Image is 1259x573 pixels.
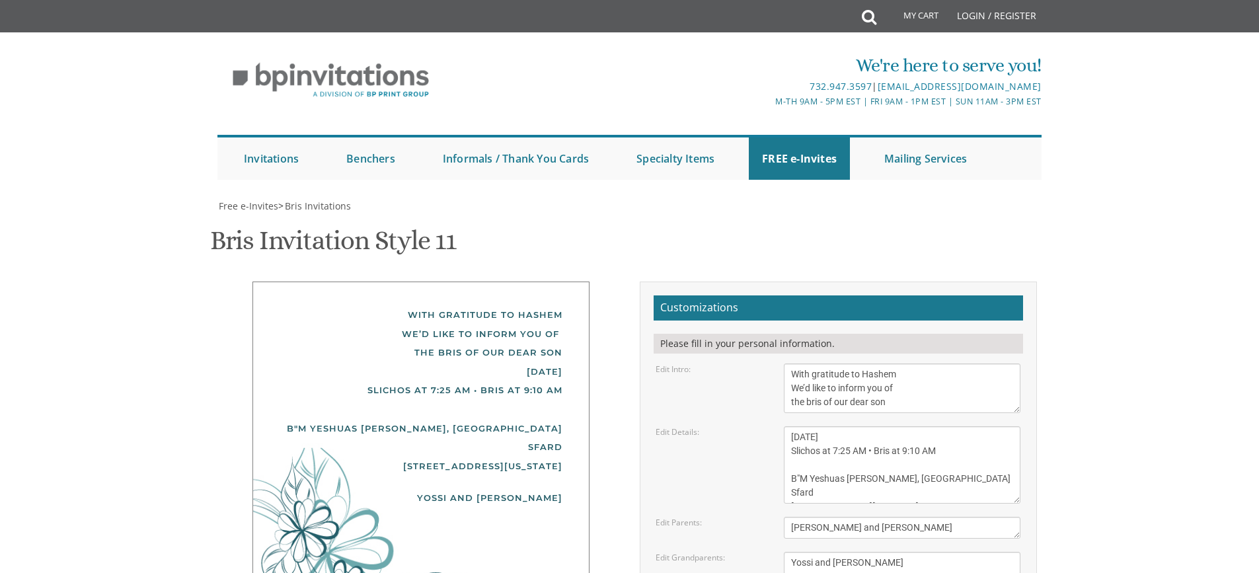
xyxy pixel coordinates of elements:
iframe: chat widget [1177,490,1259,553]
div: With gratitude to Hashem We’d like to inform you of the bris of our dear son [280,305,562,362]
label: Edit Details: [656,426,699,438]
a: 732.947.3597 [810,80,872,93]
a: My Cart [875,1,948,34]
a: [EMAIL_ADDRESS][DOMAIN_NAME] [878,80,1042,93]
textarea: With gratitude to Hashem We’d like to inform you of the bris of our dear son/grandson [784,363,1020,413]
a: Informals / Thank You Cards [430,137,602,180]
a: Invitations [231,137,312,180]
div: M-Th 9am - 5pm EST | Fri 9am - 1pm EST | Sun 11am - 3pm EST [493,95,1042,108]
h1: Bris Invitation Style 11 [210,226,456,265]
div: [DATE] Slichos at 7:25 AM • Bris at 9:10 AM B"M Yeshuas [PERSON_NAME], [GEOGRAPHIC_DATA] Sfard [S... [280,362,562,476]
h2: Customizations [654,295,1023,321]
img: BP Invitation Loft [217,53,444,108]
label: Edit Grandparents: [656,552,725,563]
a: Specialty Items [623,137,728,180]
span: > [278,200,351,212]
div: We're here to serve you! [493,52,1042,79]
label: Edit Parents: [656,517,702,528]
div: Yossi and [PERSON_NAME] [280,488,562,508]
a: Benchers [333,137,408,180]
label: Edit Intro: [656,363,691,375]
span: Free e-Invites [219,200,278,212]
a: Mailing Services [871,137,980,180]
div: | [493,79,1042,95]
textarea: [DATE] Shacharis at 7:00 am • Bris at 7:45 AM [GEOGRAPHIC_DATA][PERSON_NAME] [STREET_ADDRESS][US_... [784,426,1020,504]
span: Bris Invitations [285,200,351,212]
a: FREE e-Invites [749,137,850,180]
textarea: [PERSON_NAME] and [PERSON_NAME] [784,517,1020,539]
a: Free e-Invites [217,200,278,212]
a: Bris Invitations [284,200,351,212]
div: Please fill in your personal information. [654,334,1023,354]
